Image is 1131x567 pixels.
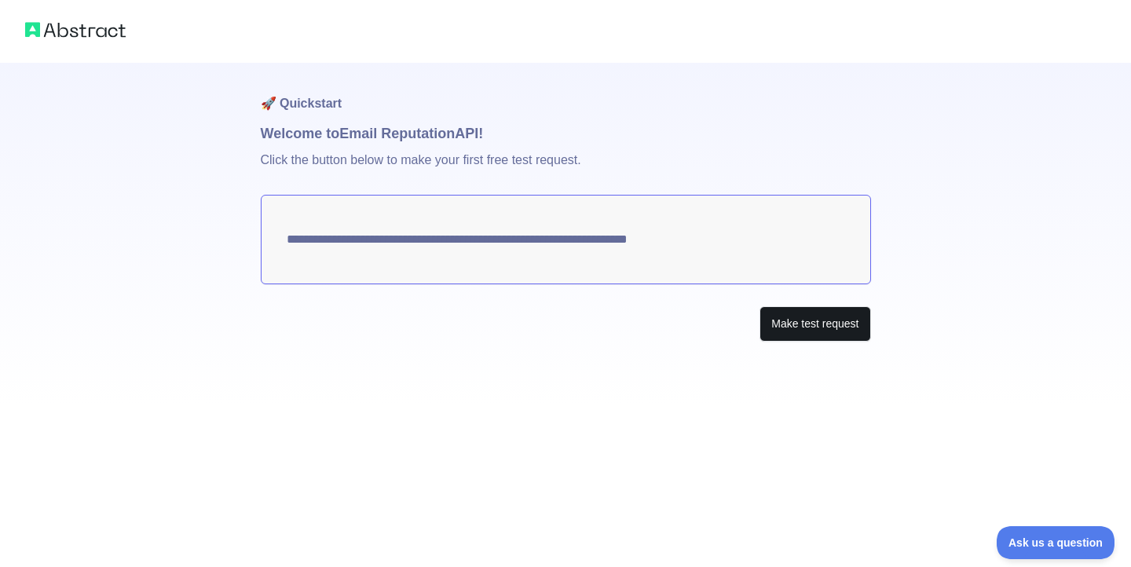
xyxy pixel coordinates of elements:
h1: 🚀 Quickstart [261,63,871,123]
p: Click the button below to make your first free test request. [261,144,871,195]
button: Make test request [759,306,870,342]
iframe: Toggle Customer Support [997,526,1115,559]
img: Abstract logo [25,19,126,41]
h1: Welcome to Email Reputation API! [261,123,871,144]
